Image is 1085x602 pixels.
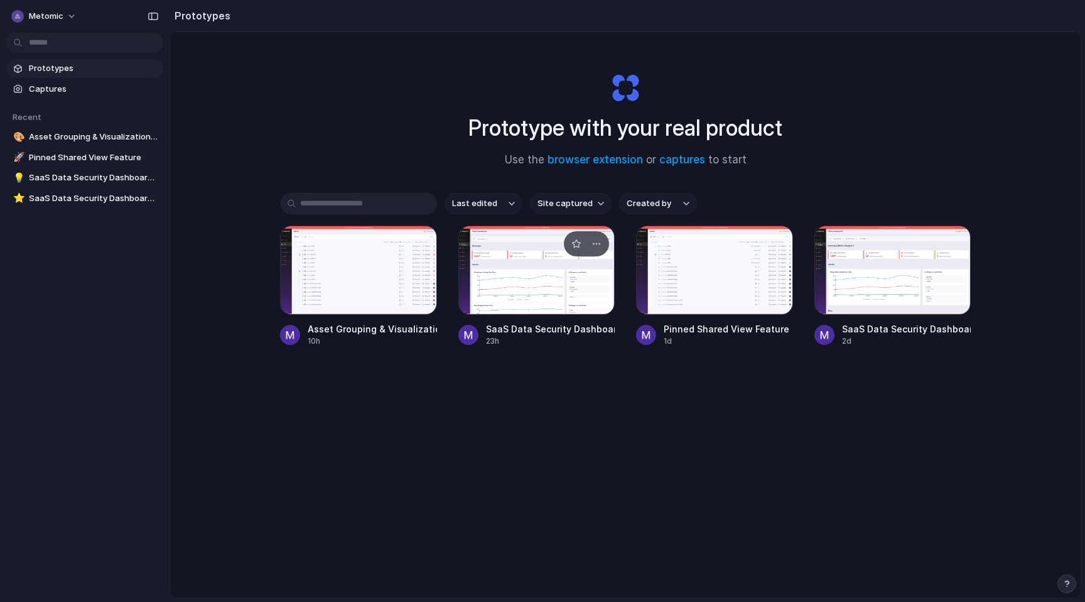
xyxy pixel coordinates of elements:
[814,226,971,347] a: SaaS Data Security Dashboard V1SaaS Data Security Dashboard V12d
[6,148,163,167] a: 🚀Pinned Shared View Feature
[6,128,163,146] a: 🎨Asset Grouping & Visualization Interface
[659,153,705,166] a: captures
[6,189,163,208] a: ⭐SaaS Data Security Dashboard V1
[486,336,615,347] div: 23h
[619,193,697,214] button: Created by
[170,8,230,23] h2: Prototypes
[13,191,22,205] div: ⭐
[29,83,158,96] span: Captures
[308,322,437,336] div: Asset Grouping & Visualization Interface
[29,131,158,143] span: Asset Grouping & Visualization Interface
[29,151,158,164] span: Pinned Shared View Feature
[11,172,24,184] button: 💡
[6,59,163,78] a: Prototypes
[627,197,671,210] span: Created by
[6,80,163,99] a: Captures
[13,112,41,122] span: Recent
[842,336,971,347] div: 2d
[505,152,747,168] span: Use the or to start
[29,62,158,75] span: Prototypes
[29,10,63,23] span: Metomic
[445,193,522,214] button: Last edited
[664,322,789,336] div: Pinned Shared View Feature
[13,150,22,165] div: 🚀
[842,322,971,336] div: SaaS Data Security Dashboard V1
[468,111,782,145] h1: Prototype with your real product
[280,226,437,347] a: Asset Grouping & Visualization InterfaceAsset Grouping & Visualization Interface10h
[29,172,158,184] span: SaaS Data Security Dashboard V2
[486,322,615,336] div: SaaS Data Security Dashboard V2
[664,336,789,347] div: 1d
[11,131,24,143] button: 🎨
[6,6,83,26] button: Metomic
[29,192,158,205] span: SaaS Data Security Dashboard V1
[636,226,793,347] a: Pinned Shared View FeaturePinned Shared View Feature1d
[308,336,437,347] div: 10h
[6,168,163,187] a: 💡SaaS Data Security Dashboard V2
[11,192,24,205] button: ⭐
[530,193,612,214] button: Site captured
[458,226,615,347] a: SaaS Data Security Dashboard V2SaaS Data Security Dashboard V223h
[13,130,22,145] div: 🎨
[537,197,593,210] span: Site captured
[452,197,497,210] span: Last edited
[548,153,643,166] a: browser extension
[13,171,22,185] div: 💡
[11,151,24,164] button: 🚀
